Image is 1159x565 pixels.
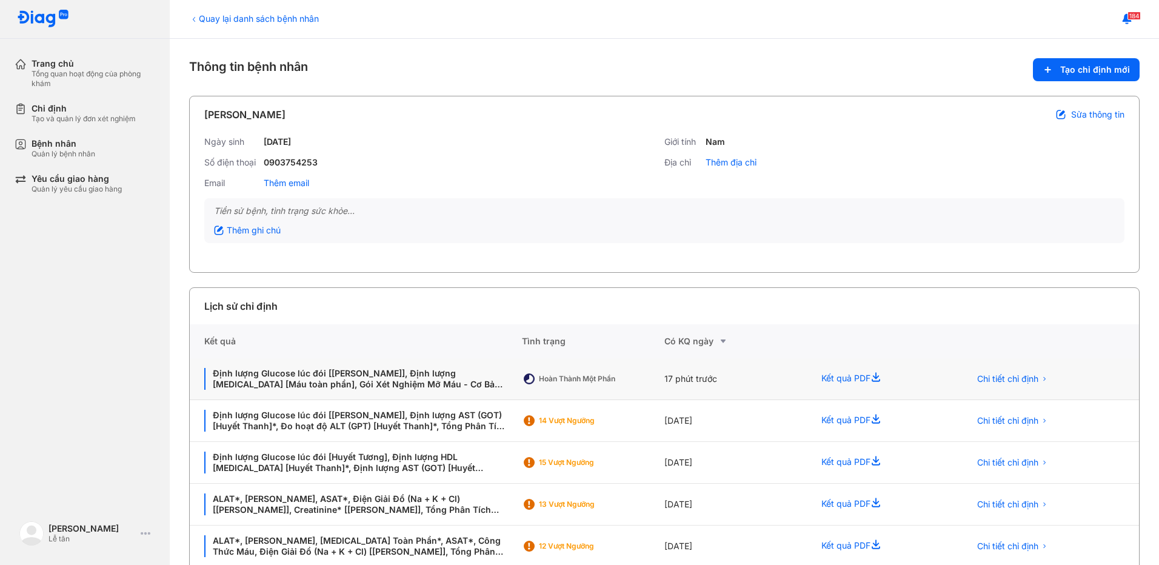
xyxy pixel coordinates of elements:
span: Chi tiết chỉ định [977,499,1038,510]
div: Kết quả PDF [807,442,955,484]
div: Quản lý bệnh nhân [32,149,95,159]
div: 13 Vượt ngưỡng [539,500,636,509]
div: Kết quả PDF [807,400,955,442]
div: Tình trạng [522,324,664,358]
span: Chi tiết chỉ định [977,415,1038,426]
div: 17 phút trước [664,358,807,400]
button: Chi tiết chỉ định [970,412,1055,430]
div: [DATE] [264,136,291,147]
img: logo [17,10,69,28]
div: Địa chỉ [664,157,701,168]
div: Chỉ định [32,103,136,114]
div: 15 Vượt ngưỡng [539,458,636,467]
div: Ngày sinh [204,136,259,147]
div: Trang chủ [32,58,155,69]
div: [DATE] [664,400,807,442]
div: Định lượng Glucose lúc đói [[PERSON_NAME]], Định lượng AST (GOT) [Huyết Thanh]*, Đo hoạt độ ALT (... [204,410,507,432]
div: Kết quả [190,324,522,358]
div: Định lượng Glucose lúc đói [Huyết Tương], Định lượng HDL [MEDICAL_DATA] [Huyết Thanh]*, Định lượn... [204,452,507,473]
button: Tạo chỉ định mới [1033,58,1140,81]
span: Chi tiết chỉ định [977,373,1038,384]
div: Thêm địa chỉ [706,157,757,168]
div: Kết quả PDF [807,358,955,400]
div: [PERSON_NAME] [204,107,286,122]
span: Sửa thông tin [1071,109,1124,120]
button: Chi tiết chỉ định [970,370,1055,388]
div: Nam [706,136,725,147]
span: Tạo chỉ định mới [1060,64,1130,75]
span: Chi tiết chỉ định [977,541,1038,552]
button: Chi tiết chỉ định [970,453,1055,472]
div: 14 Vượt ngưỡng [539,416,636,426]
div: Quay lại danh sách bệnh nhân [189,12,319,25]
div: 12 Vượt ngưỡng [539,541,636,551]
div: Định lượng Glucose lúc đói [[PERSON_NAME]], Định lượng [MEDICAL_DATA] [Máu toàn phần], Gói Xét Ng... [204,368,507,390]
div: Thông tin bệnh nhân [189,58,1140,81]
div: Thêm email [264,178,309,189]
div: Email [204,178,259,189]
div: Lịch sử chỉ định [204,299,278,313]
div: Yêu cầu giao hàng [32,173,122,184]
div: Tổng quan hoạt động của phòng khám [32,69,155,89]
div: Kết quả PDF [807,484,955,526]
div: Lễ tân [48,534,136,544]
img: logo [19,521,44,546]
span: 184 [1127,12,1141,20]
div: Tiền sử bệnh, tình trạng sức khỏe... [214,206,1115,216]
div: Tạo và quản lý đơn xét nghiệm [32,114,136,124]
span: Chi tiết chỉ định [977,457,1038,468]
div: Quản lý yêu cầu giao hàng [32,184,122,194]
button: Chi tiết chỉ định [970,495,1055,513]
div: Thêm ghi chú [214,225,281,236]
div: ALAT*, [PERSON_NAME], ASAT*, Điện Giải Đồ (Na + K + Cl) [[PERSON_NAME]], Creatinine* [[PERSON_NAM... [204,493,507,515]
div: [PERSON_NAME] [48,523,136,534]
div: Bệnh nhân [32,138,95,149]
div: [DATE] [664,484,807,526]
div: 0903754253 [264,157,318,168]
div: ALAT*, [PERSON_NAME], [MEDICAL_DATA] Toàn Phần*, ASAT*, Công Thức Máu, Điện Giải Đồ (Na + K + Cl)... [204,535,507,557]
div: Số điện thoại [204,157,259,168]
div: Có KQ ngày [664,334,807,349]
div: Giới tính [664,136,701,147]
button: Chi tiết chỉ định [970,537,1055,555]
div: [DATE] [664,442,807,484]
div: Hoàn thành một phần [539,374,636,384]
